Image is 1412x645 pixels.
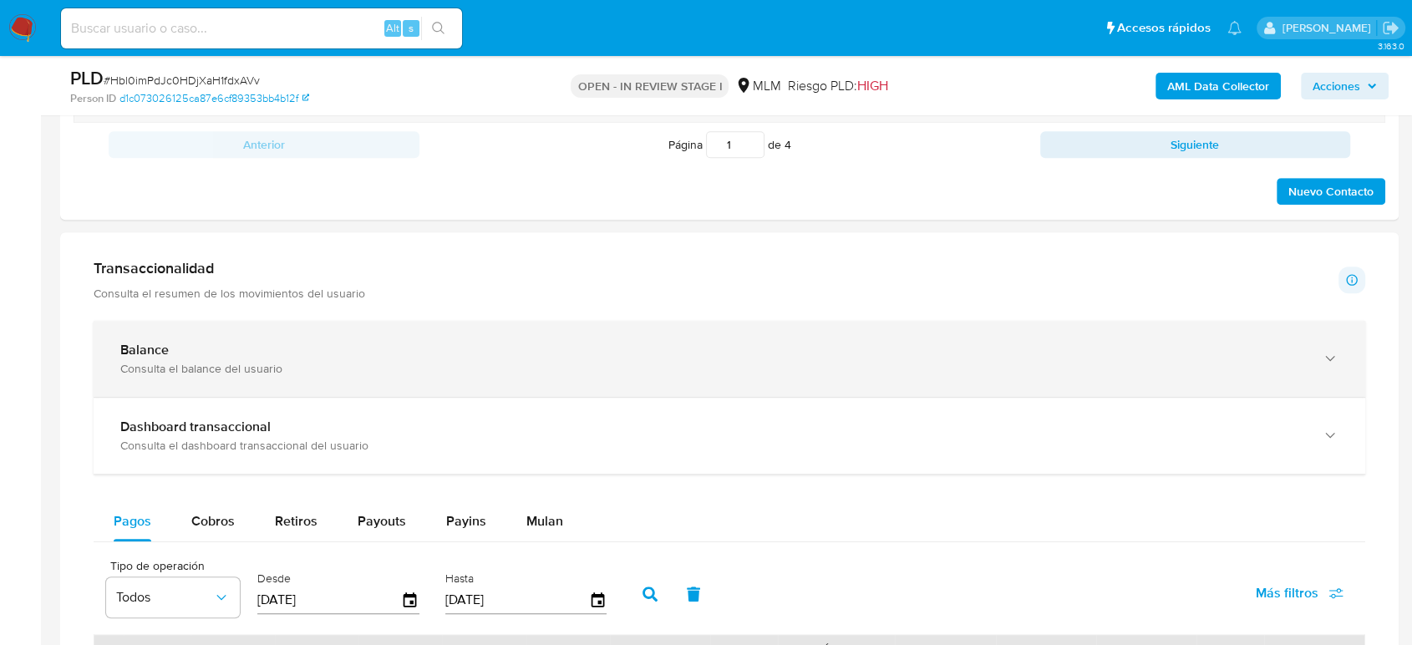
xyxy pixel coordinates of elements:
span: HIGH [856,76,887,95]
b: PLD [70,64,104,91]
a: Salir [1382,19,1399,37]
a: Notificaciones [1227,21,1242,35]
button: Acciones [1301,73,1389,99]
button: Anterior [109,131,419,158]
p: OPEN - IN REVIEW STAGE I [571,74,729,98]
p: diego.gardunorosas@mercadolibre.com.mx [1282,20,1376,36]
span: Página de [668,131,791,158]
span: Acciones [1313,73,1360,99]
a: d1c073026125ca87e6cf89353bb4b12f [119,91,309,106]
button: Nuevo Contacto [1277,178,1385,205]
button: Siguiente [1040,131,1351,158]
span: Riesgo PLD: [787,77,887,95]
div: MLM [735,77,780,95]
button: search-icon [421,17,455,40]
span: Accesos rápidos [1117,19,1211,37]
span: # Hbl0imPdJc0HDjXaH1fdxAVv [104,72,260,89]
span: 3.163.0 [1377,39,1404,53]
span: Nuevo Contacto [1288,180,1374,203]
span: Alt [386,20,399,36]
b: Person ID [70,91,116,106]
b: AML Data Collector [1167,73,1269,99]
button: AML Data Collector [1156,73,1281,99]
input: Buscar usuario o caso... [61,18,462,39]
span: s [409,20,414,36]
span: 4 [785,136,791,153]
